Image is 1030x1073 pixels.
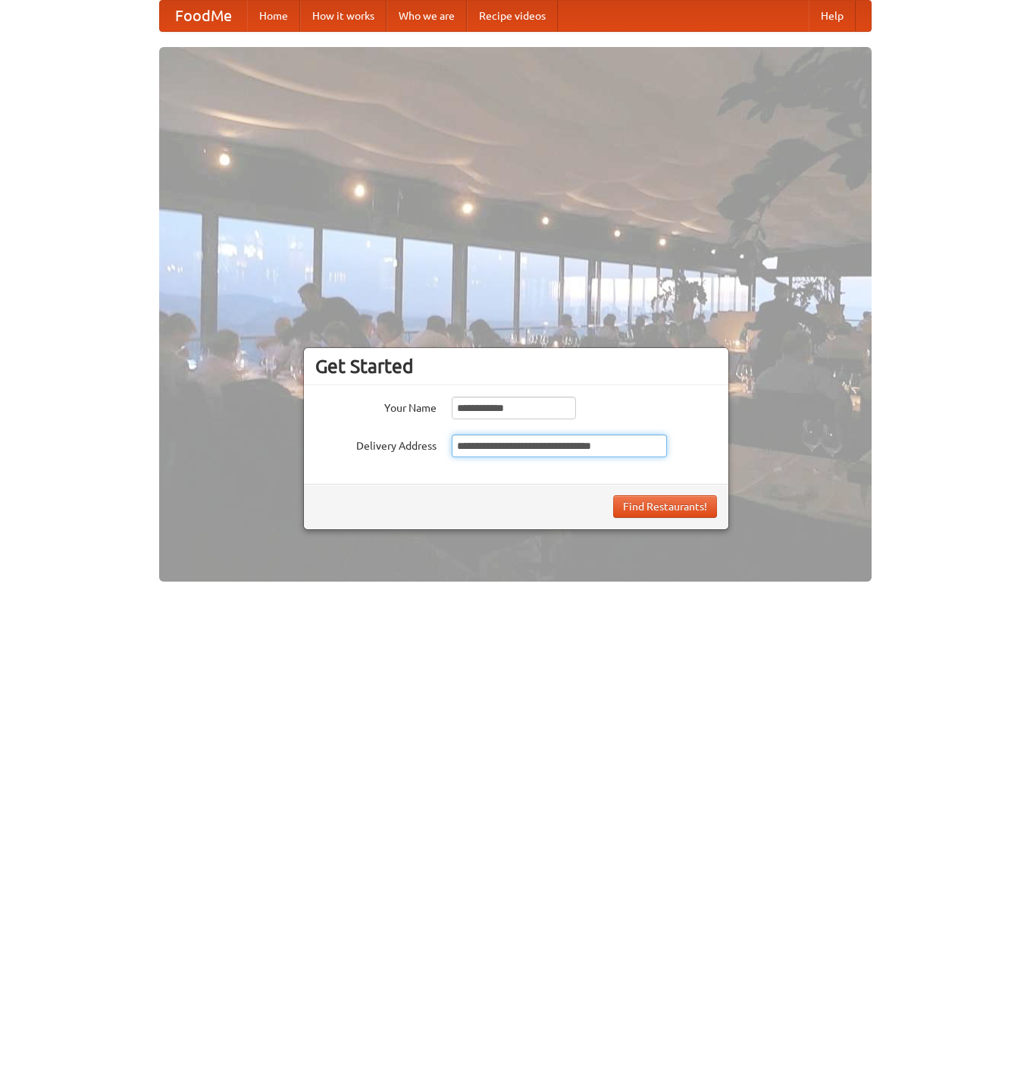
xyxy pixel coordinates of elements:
label: Delivery Address [315,435,437,453]
label: Your Name [315,397,437,416]
a: Recipe videos [467,1,558,31]
button: Find Restaurants! [613,495,717,518]
a: How it works [300,1,387,31]
a: Help [809,1,856,31]
a: Who we are [387,1,467,31]
a: FoodMe [160,1,247,31]
a: Home [247,1,300,31]
h3: Get Started [315,355,717,378]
